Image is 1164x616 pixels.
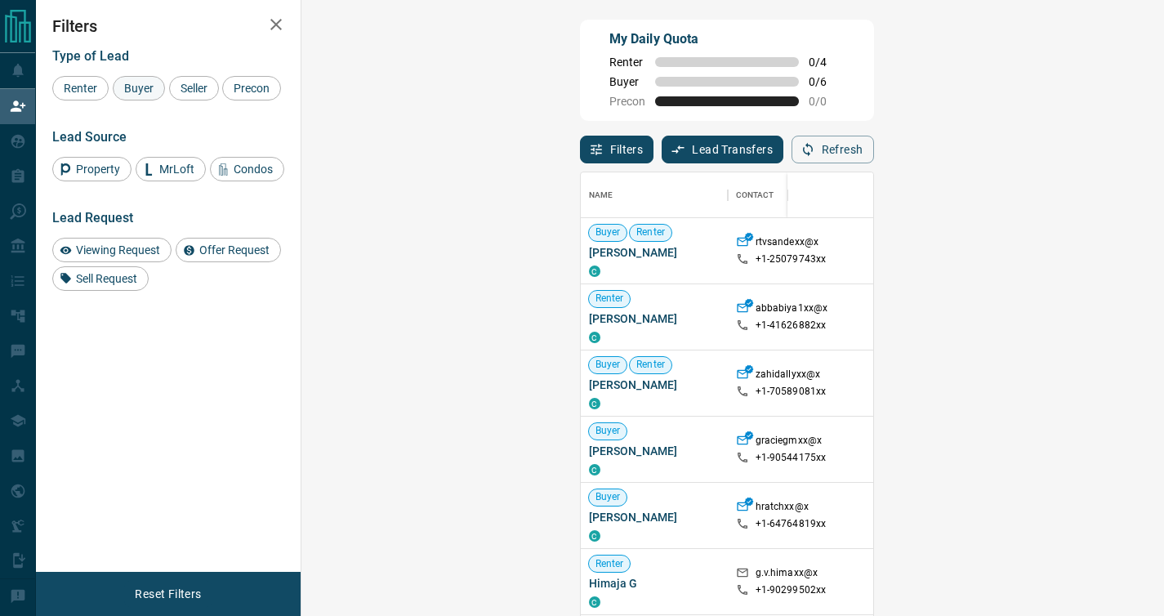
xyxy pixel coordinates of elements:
[52,238,172,262] div: Viewing Request
[194,243,275,257] span: Offer Request
[52,16,284,36] h2: Filters
[589,575,720,591] span: Himaja G
[124,580,212,608] button: Reset Filters
[176,238,281,262] div: Offer Request
[589,332,600,343] div: condos.ca
[589,225,627,239] span: Buyer
[228,82,275,95] span: Precon
[630,225,671,239] span: Renter
[52,157,132,181] div: Property
[756,434,823,451] p: graciegmxx@x
[52,48,129,64] span: Type of Lead
[589,398,600,409] div: condos.ca
[756,385,827,399] p: +1- 70589081xx
[756,319,827,333] p: +1- 41626882xx
[581,172,728,218] div: Name
[52,210,133,225] span: Lead Request
[589,464,600,475] div: condos.ca
[589,596,600,608] div: condos.ca
[589,377,720,393] span: [PERSON_NAME]
[154,163,200,176] span: MrLoft
[589,172,613,218] div: Name
[52,76,109,100] div: Renter
[169,76,219,100] div: Seller
[792,136,874,163] button: Refresh
[210,157,284,181] div: Condos
[589,424,627,438] span: Buyer
[809,56,845,69] span: 0 / 4
[756,301,828,319] p: abbabiya1xx@x
[118,82,159,95] span: Buyer
[756,500,809,517] p: hratchxx@x
[589,358,627,372] span: Buyer
[222,76,281,100] div: Precon
[136,157,206,181] div: MrLoft
[756,368,821,385] p: zahidallyxx@x
[58,82,103,95] span: Renter
[609,56,645,69] span: Renter
[756,451,827,465] p: +1- 90544175xx
[589,509,720,525] span: [PERSON_NAME]
[228,163,279,176] span: Condos
[662,136,783,163] button: Lead Transfers
[756,566,818,583] p: g.v.himaxx@x
[589,266,600,277] div: condos.ca
[589,443,720,459] span: [PERSON_NAME]
[70,163,126,176] span: Property
[609,95,645,108] span: Precon
[809,75,845,88] span: 0 / 6
[113,76,165,100] div: Buyer
[756,517,827,531] p: +1- 64764819xx
[756,235,819,252] p: rtvsandexx@x
[580,136,654,163] button: Filters
[809,95,845,108] span: 0 / 0
[70,243,166,257] span: Viewing Request
[589,310,720,327] span: [PERSON_NAME]
[175,82,213,95] span: Seller
[589,490,627,504] span: Buyer
[589,292,631,306] span: Renter
[630,358,671,372] span: Renter
[756,252,827,266] p: +1- 25079743xx
[736,172,774,218] div: Contact
[52,266,149,291] div: Sell Request
[756,583,827,597] p: +1- 90299502xx
[609,75,645,88] span: Buyer
[589,557,631,571] span: Renter
[609,29,845,49] p: My Daily Quota
[589,530,600,542] div: condos.ca
[589,244,720,261] span: [PERSON_NAME]
[70,272,143,285] span: Sell Request
[52,129,127,145] span: Lead Source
